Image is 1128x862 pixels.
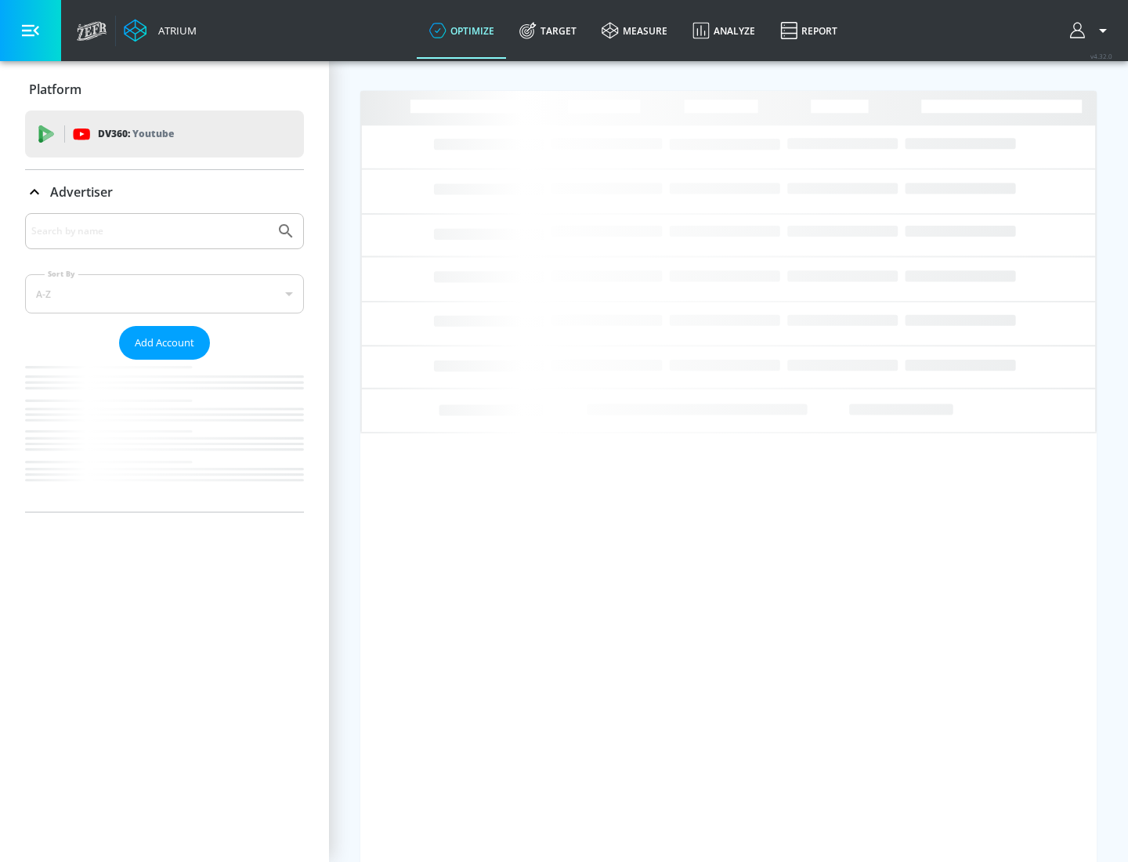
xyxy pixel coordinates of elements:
a: Analyze [680,2,768,59]
a: Atrium [124,19,197,42]
span: Add Account [135,334,194,352]
a: Report [768,2,850,59]
div: A-Z [25,274,304,313]
p: Platform [29,81,81,98]
div: Atrium [152,24,197,38]
p: Youtube [132,125,174,142]
a: measure [589,2,680,59]
span: v 4.32.0 [1090,52,1112,60]
div: Advertiser [25,170,304,214]
a: optimize [417,2,507,59]
p: DV360: [98,125,174,143]
a: Target [507,2,589,59]
div: Advertiser [25,213,304,512]
label: Sort By [45,269,78,279]
div: Platform [25,67,304,111]
div: DV360: Youtube [25,110,304,158]
p: Advertiser [50,183,113,201]
nav: list of Advertiser [25,360,304,512]
button: Add Account [119,326,210,360]
input: Search by name [31,221,269,241]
